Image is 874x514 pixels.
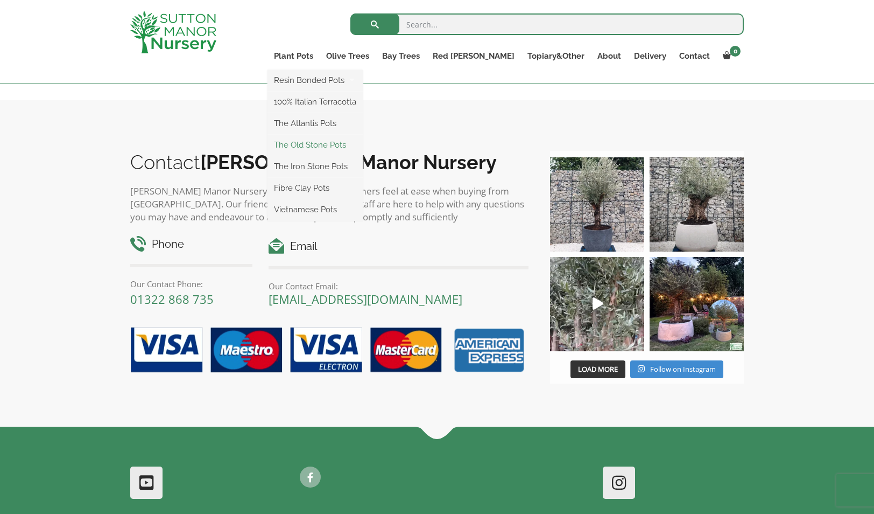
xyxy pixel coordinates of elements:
a: About [591,48,628,64]
p: Our Contact Phone: [130,277,252,290]
a: Resin Bonded Pots [267,72,363,88]
a: 0 [716,48,744,64]
img: logo [130,11,216,53]
button: Load More [570,360,625,379]
a: 01322 868 735 [130,291,214,307]
a: Play [550,257,644,351]
img: Check out this beauty we potted at our nursery today ❤️‍🔥 A huge, ancient gnarled Olive tree plan... [650,157,744,252]
a: Delivery [628,48,673,64]
h4: Phone [130,236,252,253]
a: Topiary&Other [521,48,591,64]
img: New arrivals Monday morning of beautiful olive trees 🤩🤩 The weather is beautiful this summer, gre... [550,257,644,351]
img: “The poetry of nature is never dead” 🪴🫒 A stunning beautiful customer photo has been sent into us... [650,257,744,351]
p: Our Contact Email: [269,280,528,293]
a: The Old Stone Pots [267,137,363,153]
b: [PERSON_NAME] Manor Nursery [200,151,497,173]
a: Vietnamese Pots [267,202,363,218]
h4: Email [269,238,528,255]
a: The Iron Stone Pots [267,158,363,175]
a: The Atlantis Pots [267,115,363,131]
svg: Play [593,297,603,310]
a: Fibre Clay Pots [267,180,363,196]
a: Red [PERSON_NAME] [426,48,521,64]
a: Olive Trees [320,48,376,64]
input: Search... [350,13,744,35]
span: 0 [730,46,741,57]
h2: Contact [130,151,528,173]
a: 100% Italian Terracotta [267,94,363,110]
a: Bay Trees [376,48,426,64]
img: A beautiful multi-stem Spanish Olive tree potted in our luxurious fibre clay pots 😍😍 [550,157,644,252]
a: [EMAIL_ADDRESS][DOMAIN_NAME] [269,291,462,307]
svg: Instagram [638,365,645,373]
img: payment-options.png [122,321,528,380]
a: Plant Pots [267,48,320,64]
span: Follow on Instagram [650,364,716,374]
a: Contact [673,48,716,64]
span: Load More [578,364,618,374]
p: [PERSON_NAME] Manor Nursery aim to make all customers feel at ease when buying from [GEOGRAPHIC_D... [130,185,528,224]
a: Instagram Follow on Instagram [630,360,723,379]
